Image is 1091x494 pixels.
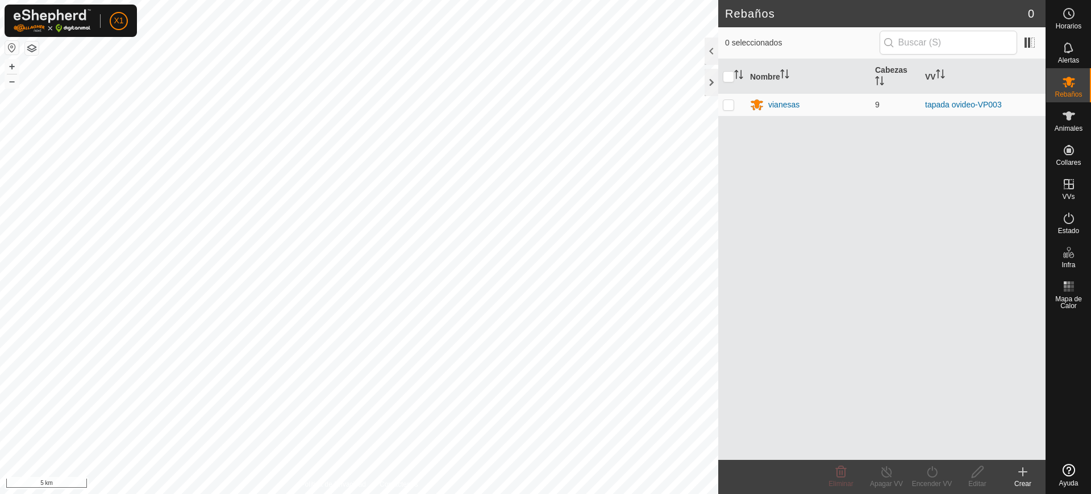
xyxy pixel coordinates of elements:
font: Encender VV [912,480,952,488]
button: Restablecer mapa [5,41,19,55]
font: Nombre [750,72,780,81]
font: Eliminar [828,480,853,488]
font: 0 [1028,7,1034,20]
font: Estado [1058,227,1079,235]
font: Infra [1061,261,1075,269]
font: Collares [1056,159,1081,167]
font: Rebaños [725,7,775,20]
a: tapada ovideo-VP003 [925,100,1002,109]
a: Ayuda [1046,459,1091,491]
button: + [5,60,19,73]
font: Contáctenos [380,480,418,488]
font: Apagar VV [870,480,903,488]
input: Buscar (S) [880,31,1017,55]
font: Crear [1014,480,1031,488]
font: Ayuda [1059,479,1078,487]
font: VV [925,72,936,81]
span: 9 [875,100,880,109]
font: 0 seleccionados [725,38,782,47]
a: Política de Privacidad [301,479,366,489]
font: – [9,75,15,87]
button: Capas del Mapa [25,41,39,55]
font: Editar [968,480,986,488]
span: Mapa de Calor [1049,296,1088,309]
font: Rebaños [1055,90,1082,98]
font: Animales [1055,124,1082,132]
span: Horarios [1056,23,1081,30]
font: VVs [1062,193,1075,201]
font: Política de Privacidad [301,480,366,488]
p-sorticon: Activar para ordenar [780,71,789,80]
button: – [5,74,19,88]
img: Logo Gallagher [14,9,91,32]
font: Alertas [1058,56,1079,64]
p-sorticon: Activar para ordenar [936,71,945,80]
span: X1 [114,15,123,27]
a: Contáctenos [380,479,418,489]
font: Cabezas [875,65,907,74]
p-sorticon: Activar para ordenar [734,72,743,81]
div: vianesas [768,99,799,111]
font: + [9,60,15,72]
p-sorticon: Activar para ordenar [875,78,884,87]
